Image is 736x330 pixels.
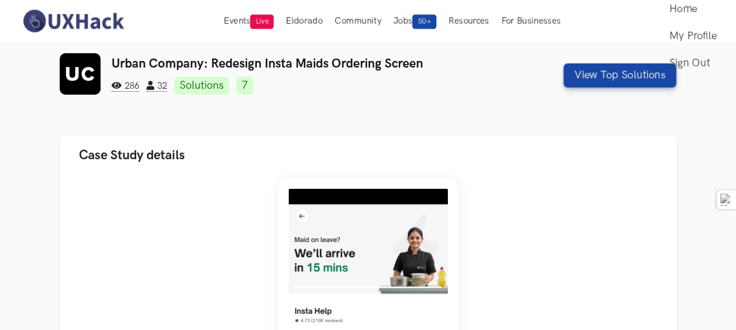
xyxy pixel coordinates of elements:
span: Live [250,14,274,29]
button: View Top Solutions [564,63,676,87]
a: Solutions [174,77,229,95]
a: 7 [236,77,253,95]
span: 32 [146,81,167,92]
img: Urban Company logo [60,53,101,95]
span: 286 [112,81,139,92]
h3: Urban Company: Redesign Insta Maids Ordering Screen [112,56,520,71]
img: UXHack-logo.png [19,8,127,34]
a: Sign Out [669,49,717,77]
button: Case Study details [60,136,677,174]
a: My Profile [669,22,717,49]
span: Case Study details [79,147,185,163]
span: 50+ [412,14,436,29]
